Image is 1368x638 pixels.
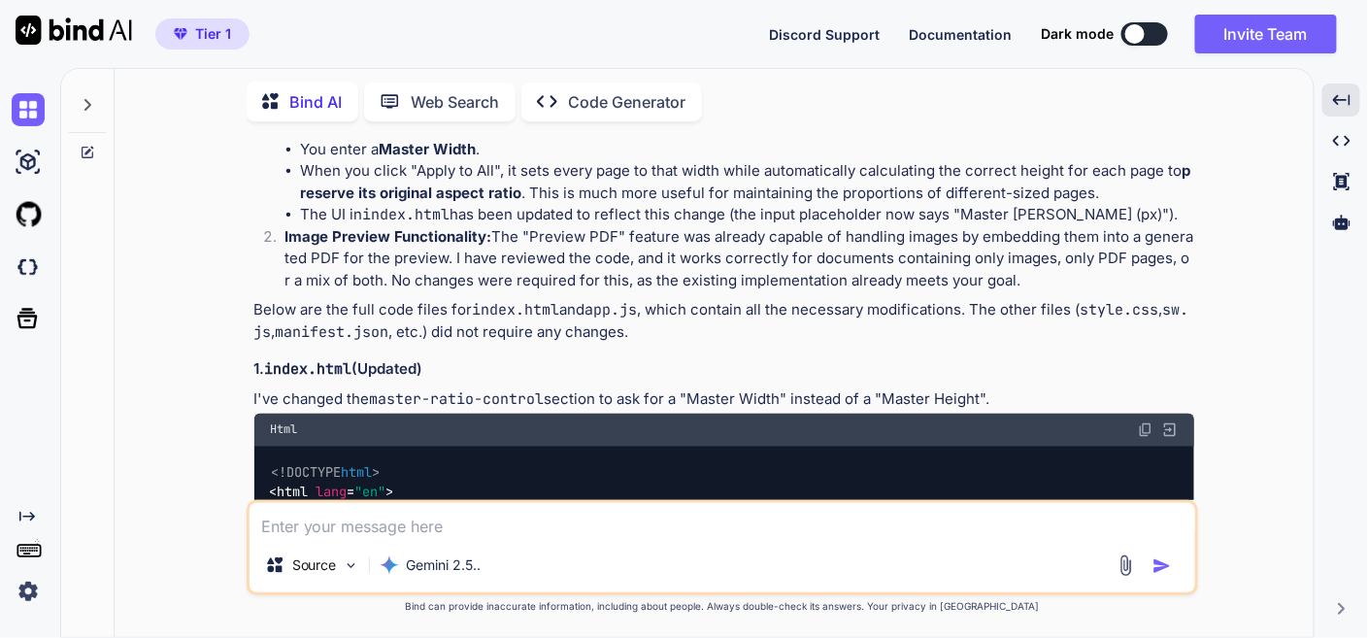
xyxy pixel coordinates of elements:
img: settings [12,575,45,608]
code: sw.js [254,300,1189,342]
img: attachment [1115,554,1137,577]
code: index.html [473,300,560,319]
span: Documentation [909,26,1012,43]
span: <!DOCTYPE > [271,463,380,481]
p: Source [292,555,337,575]
span: < = > [270,483,394,500]
code: index.html [265,359,352,379]
p: Below are the full code files for and , which contain all the necessary modifications. The other ... [254,299,1194,343]
button: Invite Team [1195,15,1337,53]
span: Dark mode [1041,24,1114,44]
span: "en" [355,483,386,500]
img: icon [1152,556,1172,576]
li: You enter a . [301,139,1194,161]
p: Bind AI [290,90,343,114]
img: Gemini 2.5 Pro [380,555,399,575]
strong: preserve its original aspect ratio [301,161,1191,202]
p: Web Search [412,90,500,114]
h3: 1. (Updated) [254,358,1194,381]
p: I've changed the section to ask for a "Master Width" instead of a "Master Height". [254,388,1194,411]
span: lang [317,483,348,500]
span: html [341,463,372,481]
img: copy [1138,422,1153,438]
img: Bind AI [16,16,132,45]
img: premium [174,28,187,40]
span: Discord Support [769,26,880,43]
li: When you click "Apply to All", it sets every page to that width while automatically calculating t... [301,160,1194,204]
img: Open in Browser [1161,421,1179,439]
code: app.js [585,300,638,319]
span: Html [270,422,297,438]
img: Pick Models [343,557,359,574]
p: Gemini 2.5.. [407,555,482,575]
code: index.html [363,205,450,224]
img: darkCloudIdeIcon [12,251,45,284]
p: The "Preview PDF" feature was already capable of handling images by embedding them into a generat... [285,226,1194,292]
button: Documentation [909,24,1012,45]
p: Bind can provide inaccurate information, including about people. Always double-check its answers.... [247,599,1198,614]
li: The UI in has been updated to reflect this change (the input placeholder now says "Master [PERSON... [301,204,1194,226]
code: style.css [1081,300,1159,319]
img: chat [12,93,45,126]
button: premiumTier 1 [155,18,250,50]
span: Tier 1 [195,24,231,44]
img: ai-studio [12,146,45,179]
strong: Image Preview Functionality: [285,227,492,246]
code: manifest.json [276,322,389,342]
button: Discord Support [769,24,880,45]
p: Code Generator [569,90,686,114]
code: master-ratio-control [370,389,545,409]
img: githubLight [12,198,45,231]
span: html [278,483,309,500]
strong: Master Width [380,140,477,158]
